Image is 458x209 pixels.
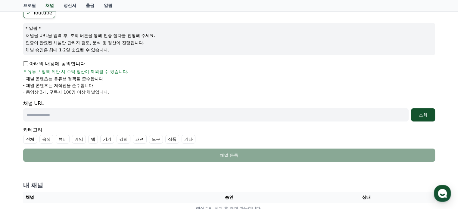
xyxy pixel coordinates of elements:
[23,76,104,82] p: - 채널 콘텐츠는 유튜브 정책을 준수합니다.
[88,135,98,144] label: 앱
[72,135,86,144] label: 게임
[117,135,130,144] label: 강의
[149,135,163,144] label: 도구
[100,135,114,144] label: 기기
[23,135,37,144] label: 전체
[23,126,435,144] div: 카테고리
[23,149,435,162] button: 채널 등록
[23,181,435,189] h4: 내 채널
[160,192,298,203] th: 승인
[23,89,109,95] p: - 동영상 3개, 구독자 100명 이상 채널입니다.
[298,192,435,203] th: 상태
[23,192,160,203] th: 채널
[23,8,55,18] label: Youtube
[93,168,100,173] span: 설정
[182,135,195,144] label: 기타
[39,135,53,144] label: 음식
[78,159,116,174] a: 설정
[23,82,95,88] p: - 채널 콘텐츠는 저작권을 준수합니다.
[56,135,70,144] label: 뷰티
[19,168,23,173] span: 홈
[2,159,40,174] a: 홈
[40,159,78,174] a: 대화
[23,100,435,121] div: 채널 URL
[413,112,433,118] div: 조회
[35,152,423,158] div: 채널 등록
[133,135,147,144] label: 패션
[24,69,129,75] span: * 유튜브 정책 위반 시 수익 정산이 제외될 수 있습니다.
[23,60,87,67] p: 아래의 내용에 동의합니다.
[26,40,433,46] p: 인증이 완료된 채널만 관리자 검토, 분석 및 정산이 진행됩니다.
[55,168,62,173] span: 대화
[411,108,435,121] button: 조회
[165,135,179,144] label: 상품
[26,47,433,53] p: 채널 승인은 최대 1-2일 소요될 수 있습니다.
[26,32,433,38] p: 채널을 URL을 입력 후, 조회 버튼을 통해 인증 절차를 진행해 주세요.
